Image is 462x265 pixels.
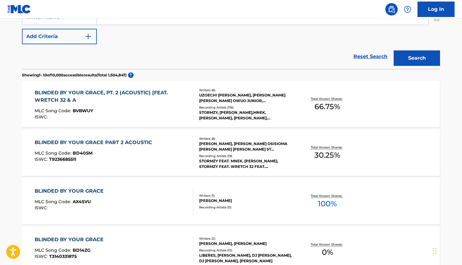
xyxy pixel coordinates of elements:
[311,96,344,101] p: Total Known Shares:
[73,199,91,204] span: AX4SVU
[199,136,293,141] div: Writers ( 6 )
[35,139,155,146] div: BLINDED BY YOUR GRACE PART 2 ACOUSTIC
[199,248,293,253] div: Recording Artists ( 12 )
[385,3,398,15] a: Public Search
[49,254,77,259] span: T3140331875
[199,158,293,169] div: STORMZY FEAT. MNEK, [PERSON_NAME], STORMZY FEAT. WRETCH 32 FEAT. [PERSON_NAME], [PERSON_NAME], ST...
[199,141,293,152] div: [PERSON_NAME], [PERSON_NAME] OSISIOMA [PERSON_NAME] [PERSON_NAME] ST [PERSON_NAME], [PERSON_NAME]...
[35,236,107,243] div: BLINDED BY YOUR GRACE
[404,6,411,13] img: help
[35,114,49,120] span: ISWC :
[35,247,73,253] span: MLC Song Code :
[35,89,188,104] div: BLINDED BY YOUR GRACE, PT. 2 (ACOUSTIC) [FEAT. WRETCH 32 & A
[73,108,93,113] span: BVBWUY
[49,156,76,162] span: T9236685511
[417,2,455,17] a: Log In
[433,241,437,260] div: Drag
[35,156,49,162] span: ISWC :
[199,205,293,210] div: Recording Artists ( 0 )
[35,254,49,259] span: ISWC :
[73,150,92,156] span: BD405M
[314,150,340,161] span: 30.25 %
[311,194,344,198] p: Total Known Shares:
[22,130,440,176] a: BLINDED BY YOUR GRACE PART 2 ACOUSTICMLC Song Code:BD405MISWC:T9236685511Writers (6)[PERSON_NAME]...
[199,88,293,92] div: Writers ( 6 )
[35,199,73,204] span: MLC Song Code :
[199,198,293,203] div: [PERSON_NAME]
[199,105,293,110] div: Recording Artists ( 116 )
[199,154,293,158] div: Recording Artists ( 19 )
[73,247,91,253] span: BD14ZG
[314,101,340,112] span: 66.75 %
[35,187,107,195] div: BLINDED BY YOUR GRACE
[394,50,440,66] button: Search
[199,253,293,264] div: LIBERES, [PERSON_NAME], DJ [PERSON_NAME], DJ [PERSON_NAME], [PERSON_NAME]
[22,178,440,224] a: BLINDED BY YOUR GRACEMLC Song Code:AX4SVUISWC:Writers (1)[PERSON_NAME]Recording Artists (0)Total ...
[199,241,293,246] div: [PERSON_NAME], [PERSON_NAME]
[199,236,293,241] div: Writers ( 2 )
[199,110,293,121] div: STORMZY, [PERSON_NAME],MNEK, [PERSON_NAME], [PERSON_NAME], [PERSON_NAME] & MNEK
[350,50,391,63] a: Reset Search
[311,242,344,247] p: Total Known Shares:
[35,150,73,156] span: MLC Song Code :
[401,3,414,15] div: Help
[128,72,134,78] span: ?
[84,33,92,40] img: 9d2ae6d4665cec9f34b9.svg
[22,29,97,44] button: Add Criteria
[322,247,333,258] span: 0 %
[318,198,337,209] span: 100 %
[35,108,73,113] span: MLC Song Code :
[388,6,395,13] img: search
[199,92,293,104] div: UZOECHI [PERSON_NAME], [PERSON_NAME] [PERSON_NAME] OWUO JUNIOR, [PERSON_NAME], [PERSON_NAME], [PE...
[22,81,440,127] a: BLINDED BY YOUR GRACE, PT. 2 (ACOUSTIC) [FEAT. WRETCH 32 & AMLC Song Code:BVBWUYISWC:Writers (6)U...
[431,235,462,265] iframe: Chat Widget
[199,193,293,198] div: Writers ( 1 )
[7,5,31,14] img: MLC Logo
[311,145,344,150] p: Total Known Shares:
[22,72,126,78] p: Showing 1 - 10 of 10,000 accessible results (Total 1,504,847 )
[35,205,49,211] span: ISWC :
